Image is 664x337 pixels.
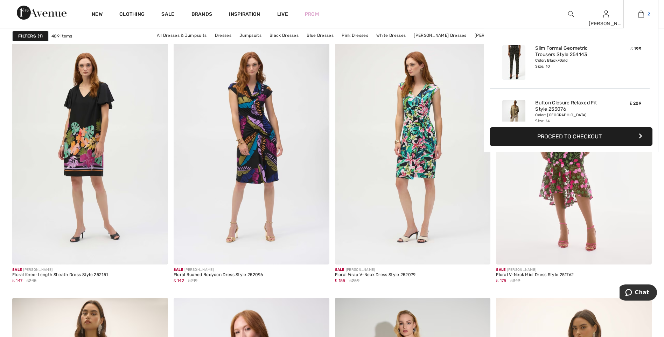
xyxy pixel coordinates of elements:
[603,11,609,17] a: Sign In
[266,31,302,40] a: Black Dresses
[335,267,416,273] div: [PERSON_NAME]
[496,273,574,277] div: Floral V-Neck Midi Dress Style 251762
[496,268,505,272] span: Sale
[27,277,37,284] span: ₤245
[535,58,604,69] div: Color: Black/Gold Size: 10
[624,10,658,18] a: 2
[535,100,604,112] a: Button Closure Relaxed Fit Style 253076
[12,273,108,277] div: Floral Knee-Length Sheath Dress Style 252151
[510,277,520,284] span: ₤349
[648,11,650,17] span: 2
[410,31,470,40] a: [PERSON_NAME] Dresses
[502,100,525,135] img: Button Closure Relaxed Fit Style 253076
[338,31,372,40] a: Pink Dresses
[568,10,574,18] img: search the website
[335,268,344,272] span: Sale
[277,11,288,18] a: Live
[153,31,210,40] a: All Dresses & Jumpsuits
[51,33,72,39] span: 489 items
[496,278,506,283] span: ₤ 175
[335,273,416,277] div: Floral Wrap V-Neck Dress Style 252079
[92,11,103,19] a: New
[335,31,491,264] img: Floral Wrap V-Neck Dress Style 252079. Black/Multi
[12,268,22,272] span: Sale
[174,268,183,272] span: Sale
[620,284,657,302] iframe: Opens a widget where you can chat to one of our agents
[12,267,108,273] div: [PERSON_NAME]
[373,31,409,40] a: White Dresses
[305,11,319,18] a: Prom
[335,278,345,283] span: ₤ 155
[471,31,531,40] a: [PERSON_NAME] Dresses
[174,31,329,264] img: Floral Ruched Bodycon Dress Style 252096. Black/Multi
[17,6,67,20] img: 1ère Avenue
[174,278,184,283] span: ₤ 142
[502,45,525,80] img: Slim Formal Geometric Trousers Style 254143
[638,10,644,18] img: My Bag
[349,277,359,284] span: ₤259
[490,127,652,146] button: Proceed to Checkout
[188,277,197,284] span: ₤219
[38,33,43,39] span: 1
[174,273,263,277] div: Floral Ruched Bodycon Dress Style 252096
[12,278,22,283] span: ₤ 147
[18,33,36,39] strong: Filters
[535,112,604,124] div: Color: [GEOGRAPHIC_DATA] Size: 14
[303,31,337,40] a: Blue Dresses
[603,10,609,18] img: My Info
[496,267,574,273] div: [PERSON_NAME]
[236,31,265,40] a: Jumpsuits
[630,101,641,106] span: ₤ 209
[119,11,145,19] a: Clothing
[161,11,174,19] a: Sale
[630,46,641,51] span: ₤ 199
[12,31,168,264] img: Floral Knee-Length Sheath Dress Style 252151. Black/Multi
[229,11,260,19] span: Inspiration
[535,45,604,58] a: Slim Formal Geometric Trousers Style 254143
[174,267,263,273] div: [PERSON_NAME]
[211,31,235,40] a: Dresses
[191,11,212,19] a: Brands
[589,20,623,27] div: [PERSON_NAME]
